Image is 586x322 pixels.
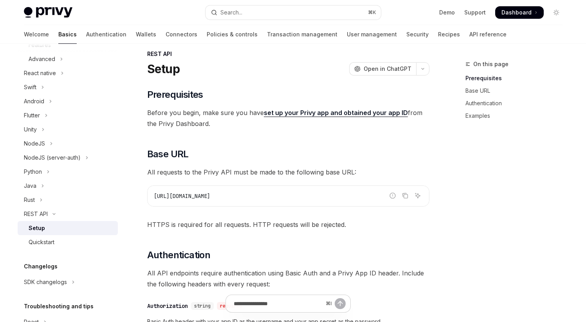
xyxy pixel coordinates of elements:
[465,85,569,97] a: Base URL
[465,97,569,110] a: Authentication
[24,277,67,287] div: SDK changelogs
[24,262,58,271] h5: Changelogs
[465,110,569,122] a: Examples
[147,62,180,76] h1: Setup
[18,80,118,94] button: Toggle Swift section
[24,181,36,191] div: Java
[147,219,429,230] span: HTTPS is required for all requests. HTTP requests will be rejected.
[18,179,118,193] button: Toggle Java section
[207,25,258,44] a: Policies & controls
[147,268,429,290] span: All API endpoints require authentication using Basic Auth and a Privy App ID header. Include the ...
[495,6,544,19] a: Dashboard
[550,6,563,19] button: Toggle dark mode
[24,139,45,148] div: NodeJS
[147,107,429,129] span: Before you begin, make sure you have from the Privy Dashboard.
[206,5,381,20] button: Open search
[154,192,210,200] span: [URL][DOMAIN_NAME]
[24,153,81,162] div: NodeJS (server-auth)
[18,221,118,235] a: Setup
[18,108,118,122] button: Toggle Flutter section
[469,25,507,44] a: API reference
[24,195,35,205] div: Rust
[18,165,118,179] button: Toggle Python section
[364,65,411,73] span: Open in ChatGPT
[18,52,118,66] button: Toggle Advanced section
[413,191,423,201] button: Ask AI
[18,94,118,108] button: Toggle Android section
[368,9,376,16] span: ⌘ K
[24,97,44,106] div: Android
[29,54,55,64] div: Advanced
[147,50,429,58] div: REST API
[18,122,118,137] button: Toggle Unity section
[18,137,118,151] button: Toggle NodeJS section
[24,111,40,120] div: Flutter
[29,237,54,247] div: Quickstart
[147,88,203,101] span: Prerequisites
[24,209,48,219] div: REST API
[18,151,118,165] button: Toggle NodeJS (server-auth) section
[58,25,77,44] a: Basics
[136,25,156,44] a: Wallets
[388,191,398,201] button: Report incorrect code
[24,83,36,92] div: Swift
[18,207,118,221] button: Toggle REST API section
[18,235,118,249] a: Quickstart
[147,148,189,160] span: Base URL
[234,295,323,312] input: Ask a question...
[335,298,346,309] button: Send message
[166,25,197,44] a: Connectors
[347,25,397,44] a: User management
[18,193,118,207] button: Toggle Rust section
[24,167,42,176] div: Python
[147,249,211,261] span: Authentication
[24,25,49,44] a: Welcome
[438,25,460,44] a: Recipes
[264,109,408,117] a: set up your Privy app and obtained your app ID
[147,167,429,178] span: All requests to the Privy API must be made to the following base URL:
[24,7,72,18] img: light logo
[501,9,532,16] span: Dashboard
[465,72,569,85] a: Prerequisites
[349,62,416,76] button: Open in ChatGPT
[406,25,429,44] a: Security
[267,25,337,44] a: Transaction management
[220,8,242,17] div: Search...
[464,9,486,16] a: Support
[24,302,94,311] h5: Troubleshooting and tips
[18,275,118,289] button: Toggle SDK changelogs section
[439,9,455,16] a: Demo
[18,66,118,80] button: Toggle React native section
[24,68,56,78] div: React native
[400,191,410,201] button: Copy the contents from the code block
[29,223,45,233] div: Setup
[24,125,37,134] div: Unity
[473,59,508,69] span: On this page
[86,25,126,44] a: Authentication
